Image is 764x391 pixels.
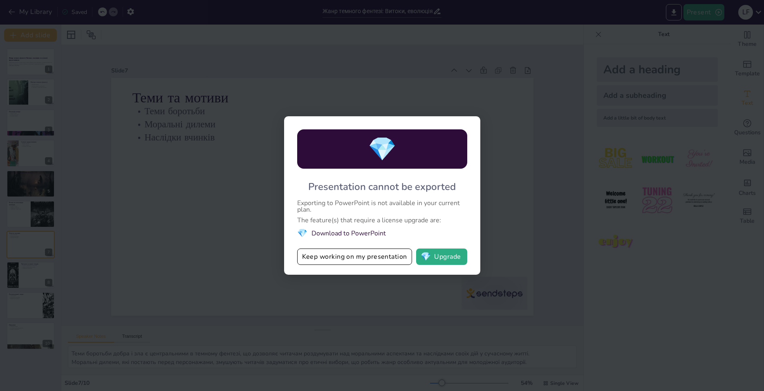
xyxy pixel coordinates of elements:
div: The feature(s) that require a license upgrade are: [297,217,467,224]
div: Exporting to PowerPoint is not available in your current plan. [297,200,467,213]
span: diamond [297,228,307,239]
span: diamond [421,253,431,261]
li: Download to PowerPoint [297,228,467,239]
div: Presentation cannot be exported [308,180,456,193]
span: diamond [368,133,397,165]
button: diamondUpgrade [416,249,467,265]
button: Keep working on my presentation [297,249,412,265]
